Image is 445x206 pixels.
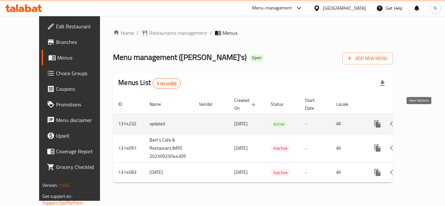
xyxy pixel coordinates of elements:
span: Add New Menu [348,54,388,62]
td: All [331,134,365,162]
span: N [434,5,437,12]
button: more [370,140,385,156]
span: Active [271,120,287,128]
li: / [210,29,212,37]
button: Change Status [385,165,401,180]
span: Edit Restaurant [56,22,108,30]
td: - [300,162,331,182]
a: Menus [42,50,113,65]
span: [DATE] [234,119,248,128]
span: Open [249,55,264,61]
div: Total records count [152,78,181,89]
span: Status [271,100,292,108]
a: Promotions [42,97,113,112]
button: Change Status [385,116,401,132]
th: Actions [365,94,438,114]
span: Start Date [305,96,323,112]
div: Open [249,54,264,62]
h2: Menus List [118,78,180,89]
span: Inactive [271,144,290,152]
a: Branches [42,34,113,50]
span: [DATE] [234,168,248,176]
button: more [370,116,385,132]
a: Choice Groups [42,65,113,81]
span: Get support on: [42,192,72,200]
a: Coupons [42,81,113,97]
a: Upsell [42,128,113,144]
a: Restaurants management [141,29,207,37]
a: Menu disclaimer [42,112,113,128]
span: Menus [223,29,237,37]
div: Active [271,120,287,128]
div: Inactive [271,144,290,152]
td: Bert`s Cafe & Restaurant,IMPZ 20250925044309 [144,134,194,162]
span: Upsell [56,132,108,140]
a: Coverage Report [42,144,113,159]
div: Menu-management [252,4,292,12]
span: Choice Groups [56,69,108,77]
span: Name [150,100,169,108]
span: Menu disclaimer [56,116,108,124]
a: Home [113,29,134,37]
td: updated [144,114,194,134]
a: Edit Restaurant [42,19,113,34]
span: Branches [56,38,108,46]
li: / [136,29,139,37]
span: Inactive [271,169,290,176]
button: Add New Menu [342,52,393,64]
span: Menu management ( [PERSON_NAME]'s ) [113,50,247,64]
td: All [331,162,365,182]
span: 1.0.0 [59,181,69,189]
a: Grocery Checklist [42,159,113,175]
td: 1314083 [113,162,144,182]
span: Restaurants management [149,29,207,37]
span: Created On [234,96,258,112]
span: Promotions [56,101,108,108]
span: Menus [57,54,108,62]
td: 1314232 [113,114,144,134]
span: Grocery Checklist [56,163,108,171]
table: enhanced table [113,94,438,183]
div: [GEOGRAPHIC_DATA] [323,5,366,12]
td: [DATE] [144,162,194,182]
td: - [300,134,331,162]
span: Vendor [199,100,221,108]
nav: breadcrumb [113,29,393,37]
td: 1314097 [113,134,144,162]
span: Coupons [56,85,108,93]
div: Export file [375,76,390,91]
button: more [370,165,385,180]
td: - [300,114,331,134]
span: Version: [42,181,58,189]
span: Locale [336,100,357,108]
td: All [331,114,365,134]
span: Coverage Report [56,147,108,155]
span: [DATE] [234,144,248,152]
span: 3 record(s) [153,80,180,87]
span: ID [118,100,131,108]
